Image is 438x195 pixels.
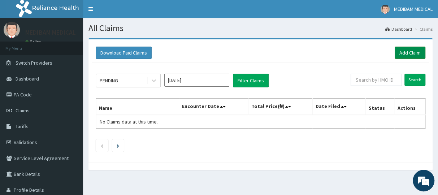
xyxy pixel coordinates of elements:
a: Previous page [100,142,104,149]
span: Switch Providers [16,60,52,66]
img: d_794563401_company_1708531726252_794563401 [13,36,29,54]
a: Online [25,39,43,44]
th: Status [365,99,394,115]
span: MEDIBAM MEDICAL [394,6,433,12]
div: Chat with us now [38,40,121,50]
button: Download Paid Claims [96,47,152,59]
span: Tariffs [16,123,29,130]
a: Next page [117,142,119,149]
a: Dashboard [385,26,412,32]
input: Search by HMO ID [351,74,402,86]
button: Filter Claims [233,74,269,87]
img: User Image [381,5,390,14]
li: Claims [413,26,433,32]
th: Actions [394,99,425,115]
input: Select Month and Year [164,74,229,87]
th: Encounter Date [179,99,248,115]
span: No Claims data at this time. [100,118,158,125]
span: We're online! [42,54,100,127]
th: Name [96,99,179,115]
input: Search [404,74,425,86]
div: PENDING [100,77,118,84]
p: MEDIBAM MEDICAL [25,29,76,36]
textarea: Type your message and hit 'Enter' [4,123,138,149]
div: Minimize live chat window [118,4,136,21]
a: Add Claim [395,47,425,59]
img: User Image [4,22,20,38]
h1: All Claims [88,23,433,33]
span: Claims [16,107,30,114]
th: Total Price(₦) [248,99,312,115]
span: Dashboard [16,75,39,82]
th: Date Filed [312,99,365,115]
